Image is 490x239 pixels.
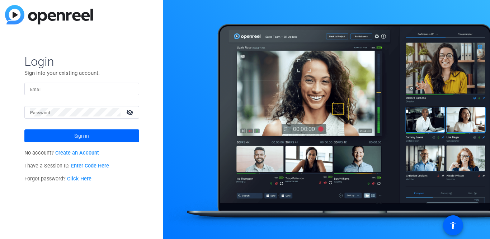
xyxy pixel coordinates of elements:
span: Sign in [74,127,89,145]
a: Enter Code Here [71,163,109,169]
mat-label: Email [30,87,42,92]
button: Sign in [24,129,139,142]
mat-icon: visibility_off [122,107,139,118]
span: No account? [24,150,99,156]
a: Click Here [67,176,91,182]
span: Forgot password? [24,176,92,182]
a: Create an Account [55,150,99,156]
p: Sign into your existing account. [24,69,139,77]
span: Login [24,54,139,69]
input: Enter Email Address [30,84,133,93]
img: blue-gradient.svg [5,5,93,24]
mat-label: Password [30,110,51,115]
span: I have a Session ID. [24,163,109,169]
mat-icon: accessibility [449,221,457,230]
